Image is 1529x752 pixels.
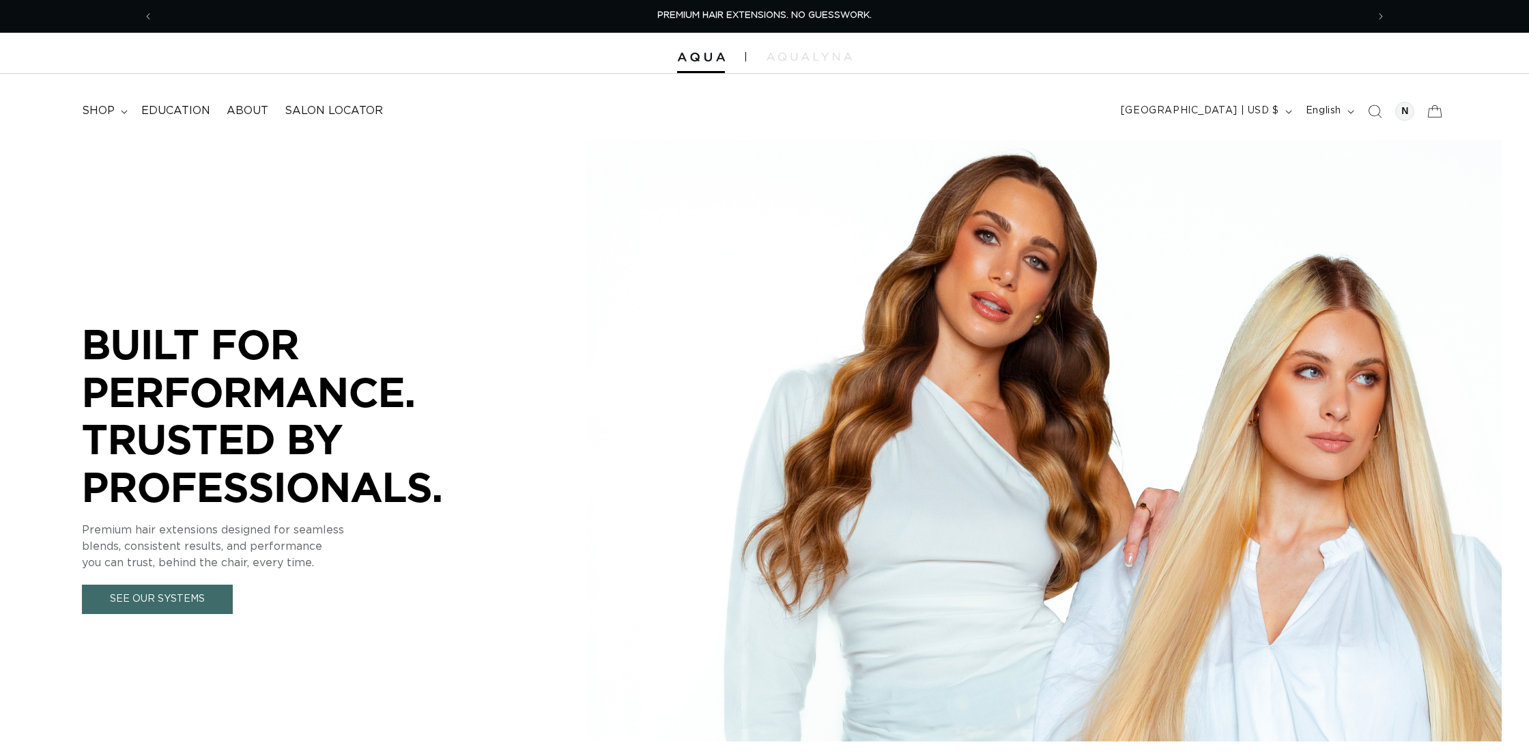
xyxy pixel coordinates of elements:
img: aqualyna.com [767,53,852,61]
button: English [1298,98,1360,124]
p: BUILT FOR PERFORMANCE. TRUSTED BY PROFESSIONALS. [82,320,491,510]
span: English [1306,104,1341,118]
span: About [227,104,268,118]
button: Next announcement [1366,3,1396,29]
button: Previous announcement [133,3,163,29]
span: PREMIUM HAIR EXTENSIONS. NO GUESSWORK. [657,11,872,20]
summary: shop [74,96,133,126]
span: Education [141,104,210,118]
a: See Our Systems [82,585,233,614]
p: Premium hair extensions designed for seamless blends, consistent results, and performance you can... [82,522,491,571]
span: Salon Locator [285,104,383,118]
a: Education [133,96,218,126]
summary: Search [1360,96,1390,126]
button: [GEOGRAPHIC_DATA] | USD $ [1113,98,1298,124]
a: Salon Locator [276,96,391,126]
span: [GEOGRAPHIC_DATA] | USD $ [1121,104,1279,118]
span: shop [82,104,115,118]
img: Aqua Hair Extensions [677,53,725,62]
a: About [218,96,276,126]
